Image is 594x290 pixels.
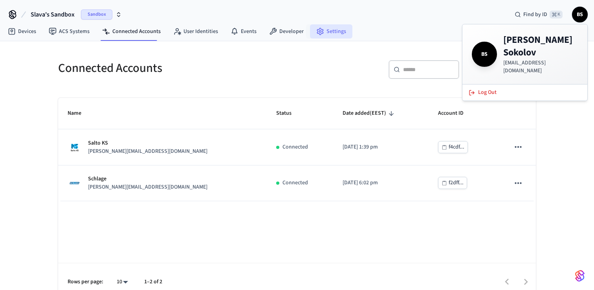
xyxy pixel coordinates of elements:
img: SeamLogoGradient.69752ec5.svg [575,270,585,282]
span: Find by ID [523,11,547,18]
p: [EMAIL_ADDRESS][DOMAIN_NAME] [503,59,578,75]
span: Account ID [438,107,474,119]
p: Connected [282,179,308,187]
p: Rows per page: [68,278,103,286]
p: [PERSON_NAME][EMAIL_ADDRESS][DOMAIN_NAME] [88,147,207,156]
p: [PERSON_NAME][EMAIL_ADDRESS][DOMAIN_NAME] [88,183,207,191]
p: Connected [282,143,308,151]
img: Schlage Logo, Square [68,176,82,190]
a: User Identities [167,24,224,39]
span: Status [276,107,302,119]
a: Events [224,24,263,39]
button: BS [572,7,588,22]
div: f2dff... [449,178,464,188]
h5: Connected Accounts [58,60,292,76]
span: Slava's Sandbox [31,10,75,19]
button: Log Out [464,86,586,99]
span: ⌘ K [550,11,563,18]
div: f4cdf... [449,142,464,152]
span: Name [68,107,92,119]
h4: [PERSON_NAME] Sokolov [503,34,578,59]
a: Connected Accounts [96,24,167,39]
p: 1–2 of 2 [144,278,162,286]
span: Sandbox [81,9,112,20]
p: Salto KS [88,139,207,147]
a: ACS Systems [42,24,96,39]
button: f2dff... [438,177,467,189]
img: Salto KS Logo [68,140,82,154]
span: Date added(EEST) [343,107,396,119]
a: Devices [2,24,42,39]
p: Schlage [88,175,207,183]
p: [DATE] 1:39 pm [343,143,419,151]
a: Developer [263,24,310,39]
p: [DATE] 6:02 pm [343,179,419,187]
button: f4cdf... [438,141,468,153]
a: Settings [310,24,352,39]
div: Find by ID⌘ K [508,7,569,22]
table: sticky table [58,98,536,201]
span: BS [473,43,495,65]
span: BS [573,7,587,22]
div: 10 [113,276,132,288]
